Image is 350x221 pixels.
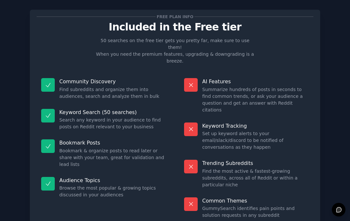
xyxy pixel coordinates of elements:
[202,86,309,113] dd: Summarize hundreds of posts in seconds to find common trends, or ask your audience a question and...
[59,185,166,198] dd: Browse the most popular & growing topics discussed in your audiences
[202,197,309,204] p: Common Themes
[37,21,313,33] p: Included in the Free tier
[59,78,166,85] p: Community Discovery
[59,147,166,168] dd: Bookmark & organize posts to read later or share with your team, great for validation and lead lists
[202,78,309,85] p: AI Features
[202,160,309,167] p: Trending Subreddits
[59,109,166,116] p: Keyword Search (50 searches)
[59,139,166,146] p: Bookmark Posts
[59,86,166,100] dd: Find subreddits and organize them into audiences, search and analyze them in bulk
[59,117,166,130] dd: Search any keyword in your audience to find posts on Reddit relevant to your business
[202,130,309,151] dd: Set up keyword alerts to your email/slack/discord to be notified of conversations as they happen
[202,168,309,188] dd: Find the most active & fastest-growing subreddits, across all of Reddit or within a particular niche
[202,205,309,219] dd: GummySearch identifies pain points and solution requests in any subreddit
[156,13,194,20] span: Free plan info
[93,37,257,64] p: 50 searches on the free tier gets you pretty far, make sure to use them! When you need the premiu...
[202,122,309,129] p: Keyword Tracking
[59,177,166,184] p: Audience Topics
